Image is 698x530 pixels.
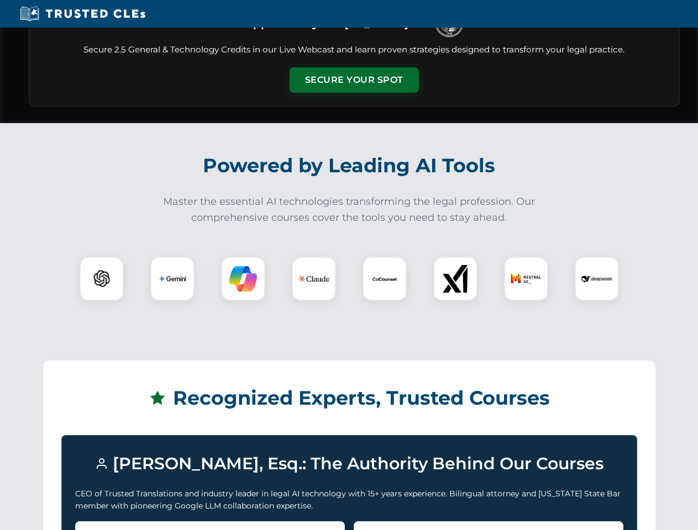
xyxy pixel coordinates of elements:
[581,263,612,294] img: DeepSeek Logo
[504,257,548,301] div: Mistral AI
[159,265,186,293] img: Gemini Logo
[75,487,623,512] p: CEO of Trusted Translations and industry leader in legal AI technology with 15+ years experience....
[298,263,329,294] img: Claude Logo
[363,257,407,301] div: CoCounsel
[86,263,118,295] img: ChatGPT Logo
[442,265,469,293] img: xAI Logo
[156,194,543,226] p: Master the essential AI technologies transforming the legal profession. Our comprehensive courses...
[511,263,542,294] img: Mistral AI Logo
[75,449,623,479] h3: [PERSON_NAME], Esq.: The Authority Behind Our Courses
[80,257,124,301] div: ChatGPT
[61,379,637,417] h2: Recognized Experts, Trusted Courses
[292,257,336,301] div: Claude
[150,257,195,301] div: Gemini
[17,6,149,22] img: Trusted CLEs
[221,257,265,301] div: Copilot
[290,67,419,93] button: Secure Your Spot
[575,257,619,301] div: DeepSeek
[371,265,398,293] img: CoCounsel Logo
[43,146,655,185] h2: Powered by Leading AI Tools
[433,257,477,301] div: xAI
[43,44,666,56] p: Secure 2.5 General & Technology Credits in our Live Webcast and learn proven strategies designed ...
[229,265,257,293] img: Copilot Logo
